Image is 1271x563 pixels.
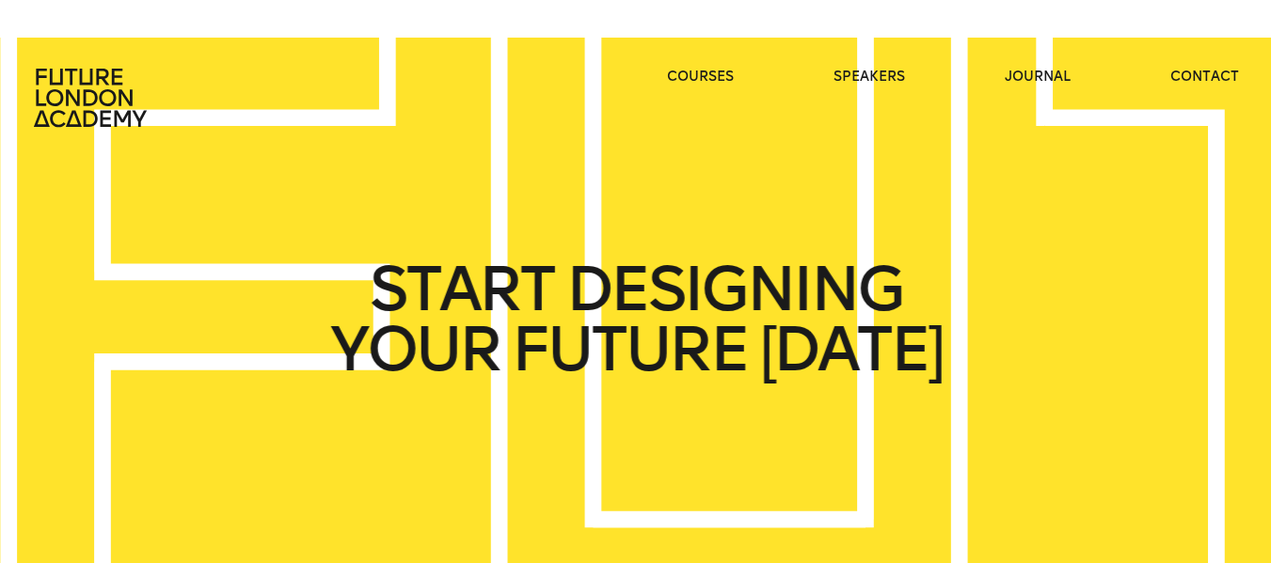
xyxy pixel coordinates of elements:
[667,68,734,86] a: courses
[565,259,901,320] span: DESIGNING
[834,68,905,86] a: speakers
[759,320,942,380] span: [DATE]
[1170,68,1239,86] a: contact
[329,320,499,380] span: YOUR
[512,320,747,380] span: FUTURE
[1005,68,1071,86] a: journal
[369,259,553,320] span: START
